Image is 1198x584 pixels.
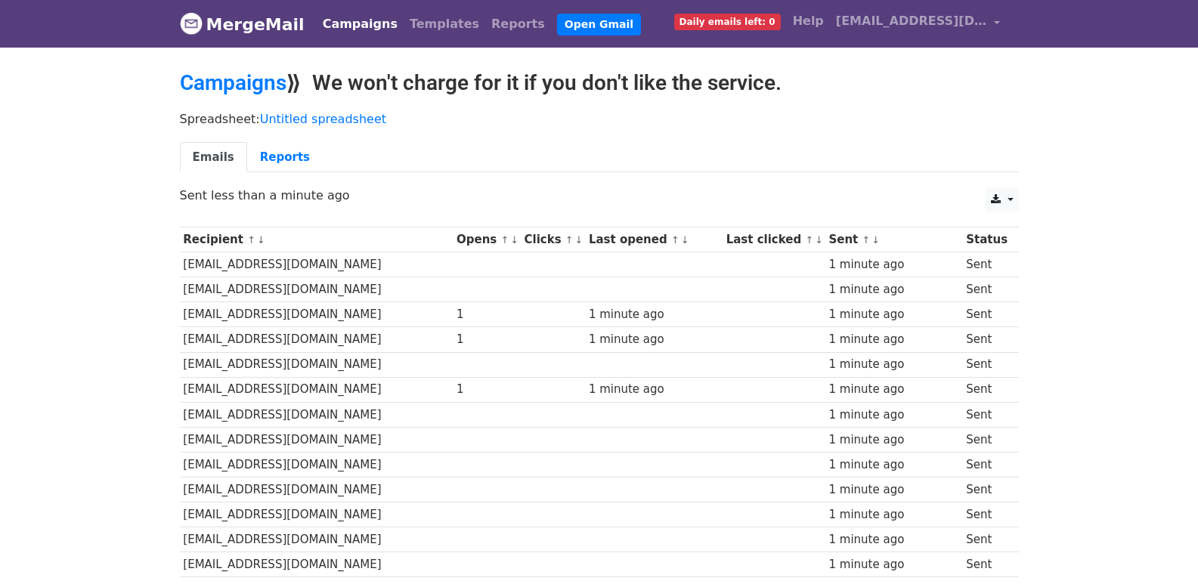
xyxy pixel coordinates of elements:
[962,227,1011,252] th: Status
[962,277,1011,302] td: Sent
[815,234,823,246] a: ↓
[247,142,323,173] a: Reports
[521,227,585,252] th: Clicks
[589,381,719,398] div: 1 minute ago
[671,234,679,246] a: ↑
[962,452,1011,477] td: Sent
[828,356,958,373] div: 1 minute ago
[589,306,719,323] div: 1 minute ago
[828,256,958,273] div: 1 minute ago
[180,12,203,35] img: MergeMail logo
[962,352,1011,377] td: Sent
[180,452,454,477] td: [EMAIL_ADDRESS][DOMAIN_NAME]
[962,377,1011,402] td: Sent
[453,227,521,252] th: Opens
[828,431,958,449] div: 1 minute ago
[787,6,830,36] a: Help
[962,427,1011,452] td: Sent
[180,142,247,173] a: Emails
[247,234,255,246] a: ↑
[828,281,958,298] div: 1 minute ago
[962,527,1011,552] td: Sent
[828,306,958,323] div: 1 minute ago
[962,302,1011,327] td: Sent
[180,227,454,252] th: Recipient
[681,234,689,246] a: ↓
[828,556,958,573] div: 1 minute ago
[723,227,825,252] th: Last clicked
[180,402,454,427] td: [EMAIL_ADDRESS][DOMAIN_NAME]
[457,331,517,348] div: 1
[457,381,517,398] div: 1
[871,234,880,246] a: ↓
[180,8,305,40] a: MergeMail
[180,302,454,327] td: [EMAIL_ADDRESS][DOMAIN_NAME]
[589,331,719,348] div: 1 minute ago
[260,112,386,126] a: Untitled spreadsheet
[180,552,454,577] td: [EMAIL_ADDRESS][DOMAIN_NAME]
[585,227,723,252] th: Last opened
[180,187,1019,203] p: Sent less than a minute ago
[828,406,958,424] div: 1 minute ago
[828,381,958,398] div: 1 minute ago
[180,502,454,527] td: [EMAIL_ADDRESS][DOMAIN_NAME]
[828,531,958,548] div: 1 minute ago
[510,234,519,246] a: ↓
[180,111,1019,127] p: Spreadsheet:
[485,9,551,39] a: Reports
[180,252,454,277] td: [EMAIL_ADDRESS][DOMAIN_NAME]
[575,234,584,246] a: ↓
[828,456,958,474] div: 1 minute ago
[962,552,1011,577] td: Sent
[828,506,958,524] div: 1 minute ago
[180,377,454,402] td: [EMAIL_ADDRESS][DOMAIN_NAME]
[825,227,963,252] th: Sent
[317,9,404,39] a: Campaigns
[674,14,781,30] span: Daily emails left: 0
[962,502,1011,527] td: Sent
[962,327,1011,352] td: Sent
[180,352,454,377] td: [EMAIL_ADDRESS][DOMAIN_NAME]
[180,277,454,302] td: [EMAIL_ADDRESS][DOMAIN_NAME]
[565,234,574,246] a: ↑
[805,234,813,246] a: ↑
[668,6,787,36] a: Daily emails left: 0
[180,477,454,502] td: [EMAIL_ADDRESS][DOMAIN_NAME]
[962,252,1011,277] td: Sent
[457,306,517,323] div: 1
[180,70,1019,96] h2: ⟫ We won't charge for it if you don't like the service.
[962,477,1011,502] td: Sent
[828,331,958,348] div: 1 minute ago
[180,527,454,552] td: [EMAIL_ADDRESS][DOMAIN_NAME]
[180,327,454,352] td: [EMAIL_ADDRESS][DOMAIN_NAME]
[500,234,509,246] a: ↑
[557,14,641,36] a: Open Gmail
[180,427,454,452] td: [EMAIL_ADDRESS][DOMAIN_NAME]
[257,234,265,246] a: ↓
[862,234,871,246] a: ↑
[180,70,286,95] a: Campaigns
[830,6,1007,42] a: [EMAIL_ADDRESS][DOMAIN_NAME]
[404,9,485,39] a: Templates
[836,12,987,30] span: [EMAIL_ADDRESS][DOMAIN_NAME]
[828,481,958,499] div: 1 minute ago
[962,402,1011,427] td: Sent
